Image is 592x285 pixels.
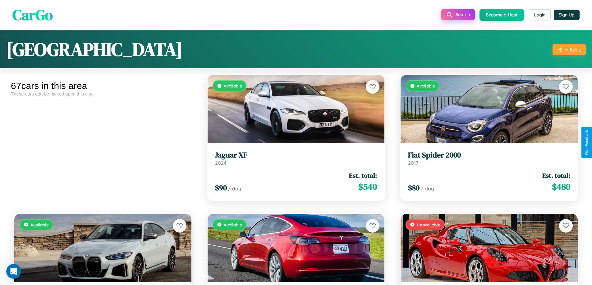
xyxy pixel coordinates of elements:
a: Fiat Spider 20002017 [408,151,570,166]
span: Est. total: [542,171,570,180]
span: Unavailable [417,222,440,227]
span: $ 80 [408,183,420,193]
span: Est. total: [349,171,377,180]
div: These cars can be picked up in this city. [11,91,195,96]
span: Available [30,222,49,227]
span: $ 540 [358,180,377,193]
button: Become a Host [480,9,524,21]
span: / day [228,185,241,192]
h3: Fiat Spider 2000 [408,151,570,160]
span: 2024 [215,160,227,166]
h3: Jaguar XF [215,151,377,160]
a: Jaguar XF2024 [215,151,377,166]
button: Login [529,9,551,20]
button: Filters [553,44,586,55]
iframe: Intercom live chat [6,264,21,279]
span: $ 480 [552,180,570,193]
div: 67 cars in this area [11,81,195,91]
span: Available [224,222,242,227]
button: Sign Up [554,10,580,20]
span: / day [421,185,434,192]
div: Give Feedback [585,130,589,155]
span: 2017 [408,160,418,166]
span: Search [456,12,470,17]
span: CarGo [12,5,53,25]
h1: [GEOGRAPHIC_DATA] [6,37,183,62]
span: $ 90 [215,183,227,193]
div: Filters [565,46,581,53]
span: Available [224,83,242,88]
span: Available [417,83,435,88]
button: Search [441,9,475,20]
